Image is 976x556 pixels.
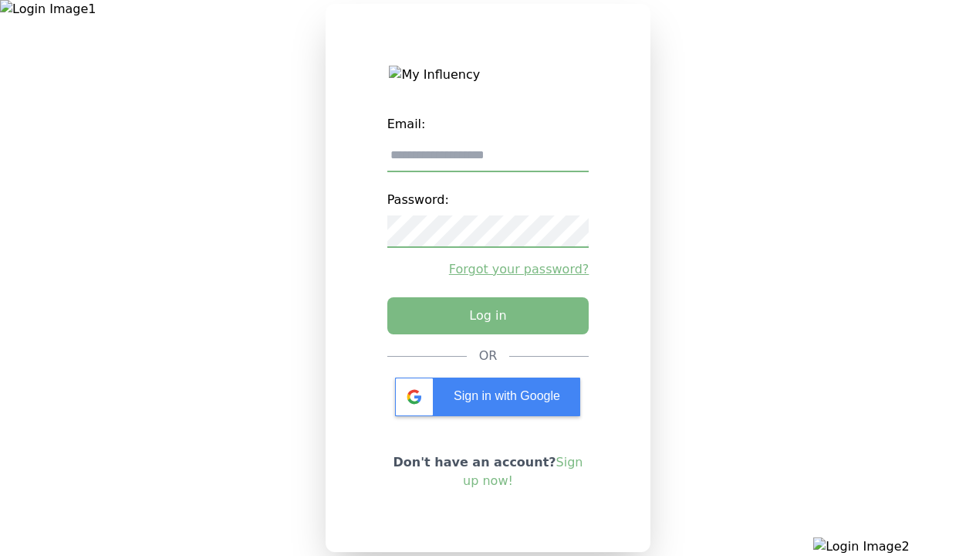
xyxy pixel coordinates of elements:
[813,537,976,556] img: Login Image2
[387,185,589,215] label: Password:
[479,347,498,365] div: OR
[387,297,589,334] button: Log in
[387,260,589,279] a: Forgot your password?
[387,453,589,490] p: Don't have an account?
[387,109,589,140] label: Email:
[454,389,560,402] span: Sign in with Google
[395,378,580,416] div: Sign in with Google
[389,66,586,84] img: My Influency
